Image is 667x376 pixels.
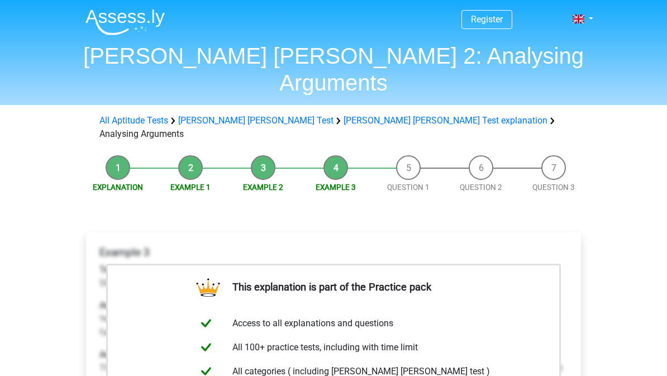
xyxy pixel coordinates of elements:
a: Question 3 [532,183,575,192]
a: All Aptitude Tests [99,115,168,126]
img: Assessly [85,9,165,35]
p: Should primary schools offer young children the opportunity to learn to code? [99,263,568,290]
b: Example 3 [99,246,150,259]
a: Example 2 [243,183,283,192]
b: Argument [99,300,138,311]
a: Question 2 [460,183,502,192]
a: [PERSON_NAME] [PERSON_NAME] Test [178,115,333,126]
a: Explanation [93,183,143,192]
a: [PERSON_NAME] [PERSON_NAME] Test explanation [344,115,547,126]
p: Yes, programming is easy to include as a teaching material in the first math exercises students a... [99,299,568,339]
b: Text [99,264,116,275]
b: Answer [99,349,128,360]
div: Analysing Arguments [95,114,572,141]
h1: [PERSON_NAME] [PERSON_NAME] 2: Analysing Arguments [77,42,590,96]
a: Example 1 [170,183,211,192]
a: Register [471,14,503,25]
a: Example 3 [316,183,356,192]
a: Question 1 [387,183,430,192]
